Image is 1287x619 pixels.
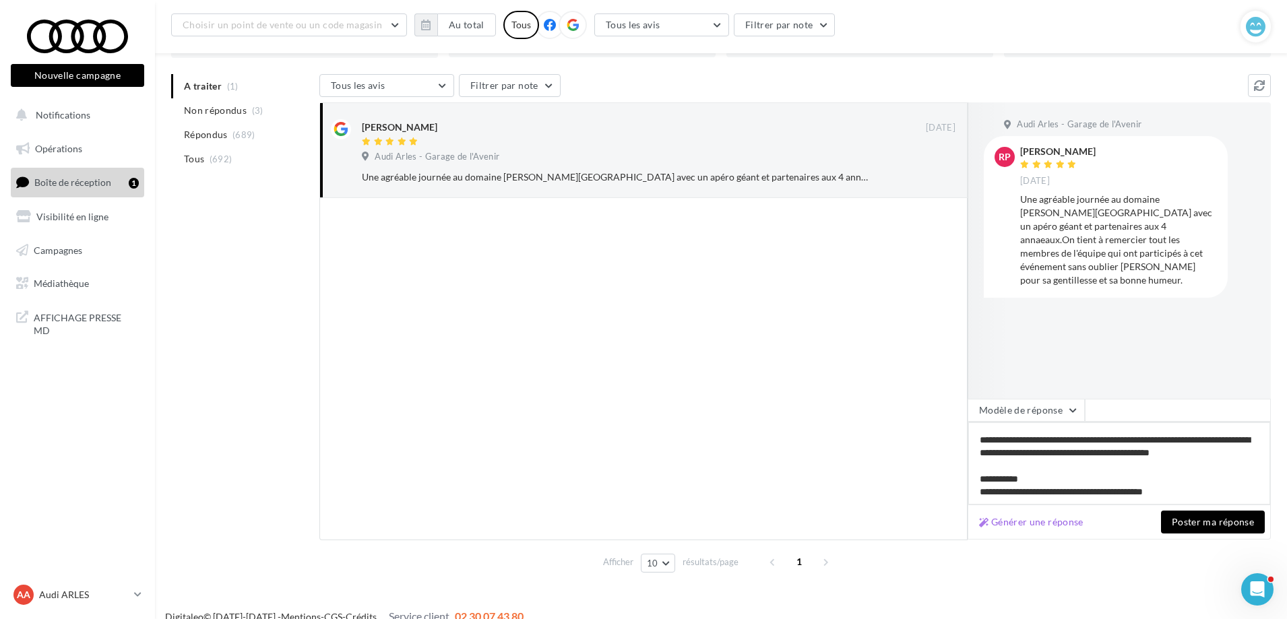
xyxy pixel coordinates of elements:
[362,170,868,184] div: Une agréable journée au domaine [PERSON_NAME][GEOGRAPHIC_DATA] avec un apéro géant et partenaires...
[362,121,437,134] div: [PERSON_NAME]
[8,203,147,231] a: Visibilité en ligne
[11,64,144,87] button: Nouvelle campagne
[414,13,496,36] button: Au total
[437,13,496,36] button: Au total
[35,143,82,154] span: Opérations
[647,558,658,568] span: 10
[36,211,108,222] span: Visibilité en ligne
[683,556,739,568] span: résultats/page
[968,399,1085,422] button: Modèle de réponse
[34,308,139,337] span: AFFICHAGE PRESSE MD
[734,13,836,36] button: Filtrer par note
[606,19,660,30] span: Tous les avis
[36,109,90,121] span: Notifications
[184,104,247,117] span: Non répondus
[34,244,82,255] span: Campagnes
[1017,119,1141,131] span: Audi Arles - Garage de l'Avenir
[375,151,499,163] span: Audi Arles - Garage de l'Avenir
[8,303,147,343] a: AFFICHAGE PRESSE MD
[210,154,232,164] span: (692)
[999,150,1011,164] span: RP
[8,135,147,163] a: Opérations
[171,13,407,36] button: Choisir un point de vente ou un code magasin
[331,79,385,91] span: Tous les avis
[319,74,454,97] button: Tous les avis
[17,588,30,601] span: AA
[183,19,382,30] span: Choisir un point de vente ou un code magasin
[641,554,675,573] button: 10
[926,122,955,134] span: [DATE]
[232,129,255,140] span: (689)
[503,11,539,39] div: Tous
[459,74,561,97] button: Filtrer par note
[11,582,144,608] a: AA Audi ARLES
[8,101,142,129] button: Notifications
[1161,511,1265,533] button: Poster ma réponse
[34,278,89,289] span: Médiathèque
[1020,175,1050,187] span: [DATE]
[184,128,228,141] span: Répondus
[8,269,147,298] a: Médiathèque
[129,178,139,189] div: 1
[594,13,729,36] button: Tous les avis
[603,556,633,568] span: Afficher
[8,168,147,197] a: Boîte de réception1
[8,236,147,265] a: Campagnes
[39,588,129,601] p: Audi ARLES
[1241,573,1274,606] iframe: Intercom live chat
[788,551,810,573] span: 1
[974,514,1089,530] button: Générer une réponse
[34,176,111,188] span: Boîte de réception
[252,105,263,116] span: (3)
[1020,147,1096,156] div: [PERSON_NAME]
[184,152,204,166] span: Tous
[1020,193,1217,287] div: Une agréable journée au domaine [PERSON_NAME][GEOGRAPHIC_DATA] avec un apéro géant et partenaires...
